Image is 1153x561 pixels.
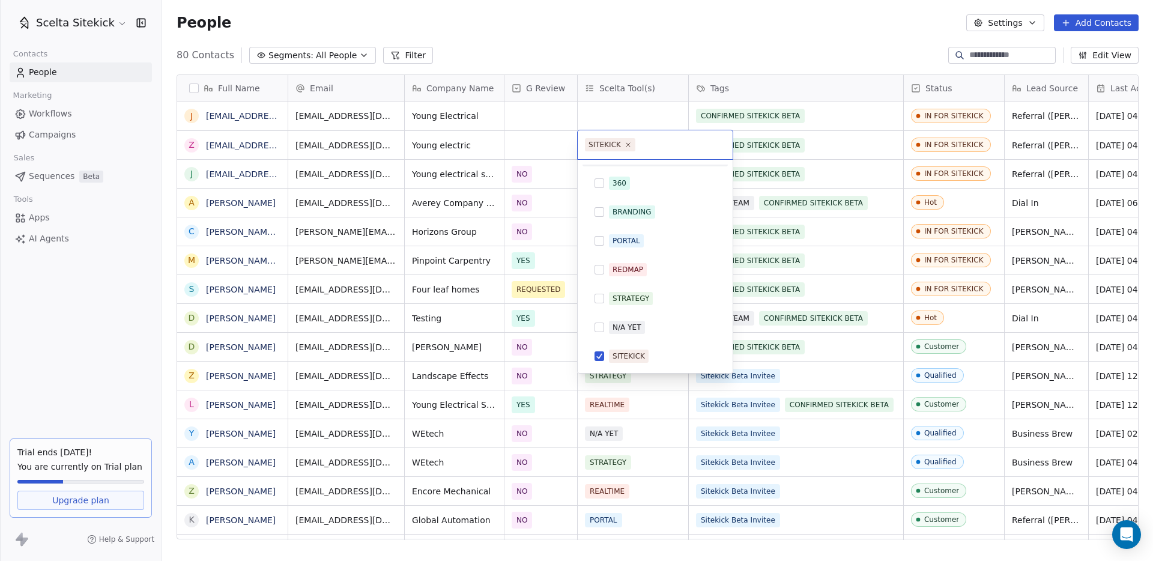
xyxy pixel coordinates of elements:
div: SITEKICK [613,351,645,362]
div: N/A YET [613,322,641,333]
div: SITEKICK [589,139,621,150]
div: BRANDING [613,207,652,217]
div: PORTAL [613,235,640,246]
div: 360 [613,178,626,189]
div: REDMAP [613,264,643,275]
div: Suggestions [583,142,728,368]
div: STRATEGY [613,293,649,304]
